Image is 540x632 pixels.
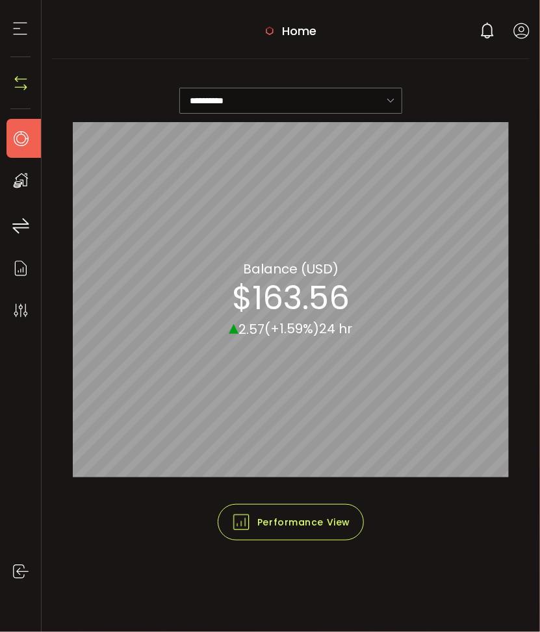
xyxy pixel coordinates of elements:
[282,22,316,40] span: Home
[243,260,339,279] section: Balance (USD)
[231,512,350,532] span: Performance View
[232,279,350,318] section: $163.56
[11,73,31,93] img: N4P5cjLOiQAAAABJRU5ErkJggg==
[475,570,540,632] div: 聊天小工具
[264,320,319,338] span: (+1.59%)
[475,570,540,632] iframe: Chat Widget
[218,504,364,540] button: Performance View
[238,321,264,339] span: 2.57
[319,320,352,338] span: 24 hr
[229,314,238,342] span: ▴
